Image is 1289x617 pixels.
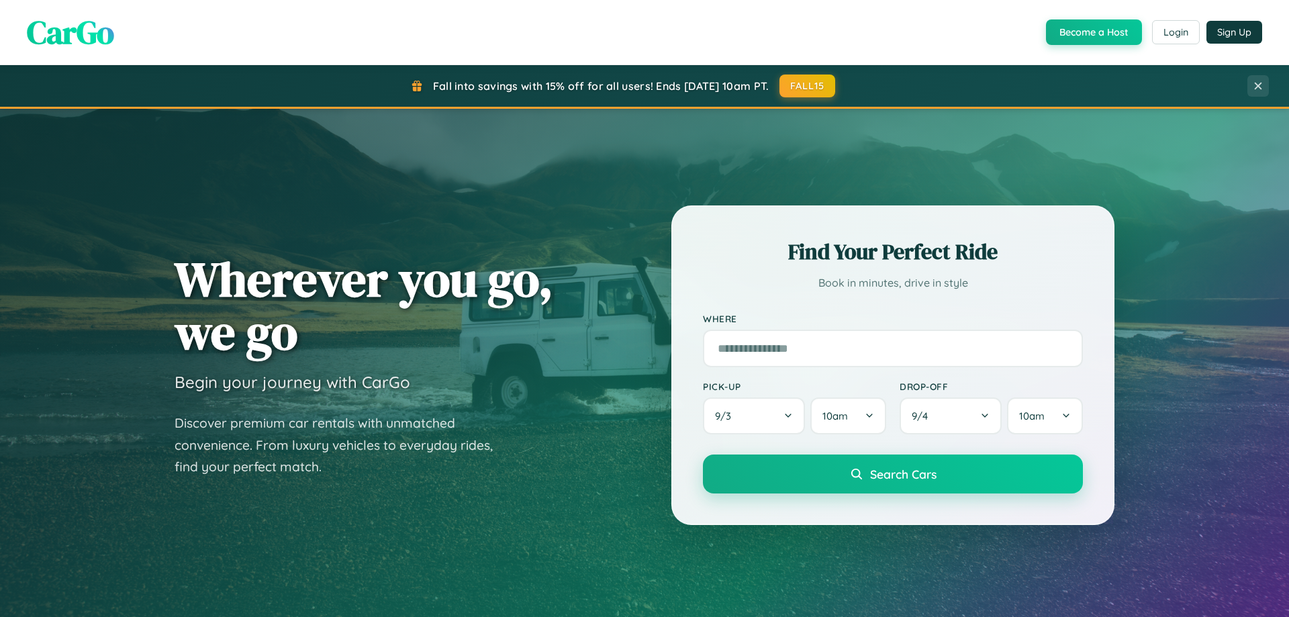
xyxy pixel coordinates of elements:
[1152,20,1200,44] button: Login
[27,10,114,54] span: CarGo
[1046,19,1142,45] button: Become a Host
[703,273,1083,293] p: Book in minutes, drive in style
[912,410,935,422] span: 9 / 4
[810,397,886,434] button: 10am
[703,397,805,434] button: 9/3
[870,467,937,481] span: Search Cars
[433,79,769,93] span: Fall into savings with 15% off for all users! Ends [DATE] 10am PT.
[1206,21,1262,44] button: Sign Up
[175,252,553,359] h1: Wherever you go, we go
[779,75,836,97] button: FALL15
[900,381,1083,392] label: Drop-off
[703,237,1083,267] h2: Find Your Perfect Ride
[1019,410,1045,422] span: 10am
[175,372,410,392] h3: Begin your journey with CarGo
[703,313,1083,324] label: Where
[715,410,738,422] span: 9 / 3
[1007,397,1083,434] button: 10am
[900,397,1002,434] button: 9/4
[175,412,510,478] p: Discover premium car rentals with unmatched convenience. From luxury vehicles to everyday rides, ...
[822,410,848,422] span: 10am
[703,381,886,392] label: Pick-up
[703,455,1083,493] button: Search Cars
